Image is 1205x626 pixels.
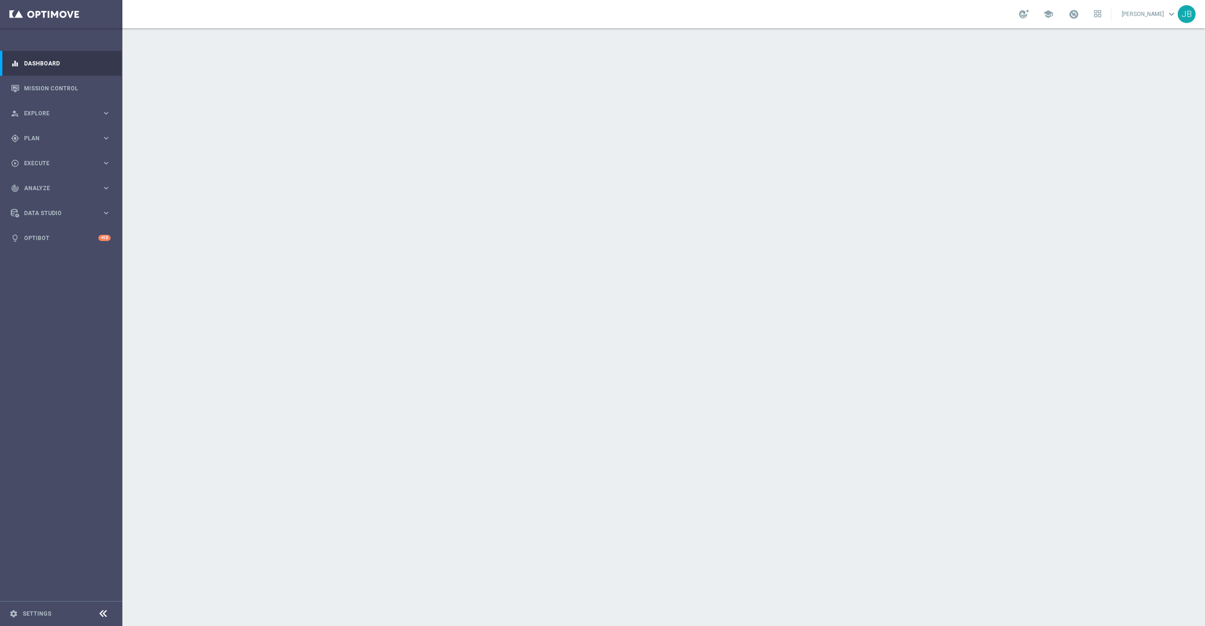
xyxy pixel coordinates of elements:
i: keyboard_arrow_right [102,184,111,193]
i: keyboard_arrow_right [102,109,111,118]
div: Dashboard [11,51,111,76]
button: gps_fixed Plan keyboard_arrow_right [10,135,111,142]
div: Plan [11,134,102,143]
div: Data Studio [11,209,102,217]
div: Optibot [11,225,111,250]
i: person_search [11,109,19,118]
i: equalizer [11,59,19,68]
button: Data Studio keyboard_arrow_right [10,209,111,217]
button: lightbulb Optibot +10 [10,234,111,242]
span: Explore [24,111,102,116]
button: person_search Explore keyboard_arrow_right [10,110,111,117]
i: play_circle_outline [11,159,19,168]
span: Analyze [24,185,102,191]
div: Mission Control [11,76,111,101]
a: Settings [23,611,51,617]
span: Plan [24,136,102,141]
div: JB [1178,5,1196,23]
i: track_changes [11,184,19,193]
a: Mission Control [24,76,111,101]
i: lightbulb [11,234,19,242]
div: Explore [11,109,102,118]
span: keyboard_arrow_down [1166,9,1177,19]
i: gps_fixed [11,134,19,143]
span: Data Studio [24,210,102,216]
button: Mission Control [10,85,111,92]
i: settings [9,610,18,618]
div: Analyze [11,184,102,193]
a: Dashboard [24,51,111,76]
button: track_changes Analyze keyboard_arrow_right [10,185,111,192]
i: keyboard_arrow_right [102,159,111,168]
i: keyboard_arrow_right [102,209,111,217]
button: equalizer Dashboard [10,60,111,67]
span: Execute [24,161,102,166]
a: Optibot [24,225,98,250]
button: play_circle_outline Execute keyboard_arrow_right [10,160,111,167]
a: [PERSON_NAME]keyboard_arrow_down [1121,7,1178,21]
div: Execute [11,159,102,168]
span: school [1043,9,1053,19]
i: keyboard_arrow_right [102,134,111,143]
div: +10 [98,235,111,241]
